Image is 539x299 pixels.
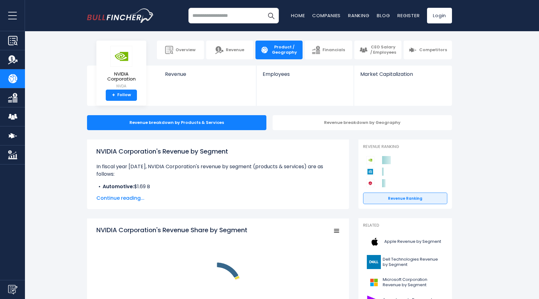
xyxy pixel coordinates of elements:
[256,66,353,88] a: Employees
[384,239,441,244] span: Apple Revenue by Segment
[255,41,303,59] a: Product / Geography
[367,275,381,289] img: MSFT logo
[397,12,420,19] a: Register
[87,8,154,23] img: bullfincher logo
[226,47,244,53] span: Revenue
[263,8,279,23] button: Search
[354,66,451,88] a: Market Capitalization
[159,66,256,88] a: Revenue
[363,253,447,271] a: Dell Technologies Revenue by Segment
[427,8,452,23] a: Login
[101,71,141,82] span: NVIDIA Corporation
[273,115,452,130] div: Revenue breakdown by Geography
[157,41,204,59] a: Overview
[87,8,154,23] a: Go to homepage
[367,235,382,249] img: AAPL logo
[360,71,445,77] span: Market Capitalization
[363,193,447,204] a: Revenue Ranking
[165,71,250,77] span: Revenue
[312,12,341,19] a: Companies
[96,194,340,202] span: Continue reading...
[87,115,266,130] div: Revenue breakdown by Products & Services
[96,183,340,190] li: $1.69 B
[176,47,196,53] span: Overview
[383,257,444,267] span: Dell Technologies Revenue by Segment
[263,71,347,77] span: Employees
[363,274,447,291] a: Microsoft Corporation Revenue by Segment
[291,12,305,19] a: Home
[271,45,298,55] span: Product / Geography
[363,223,447,228] p: Related
[101,83,141,89] small: NVDA
[377,12,390,19] a: Blog
[305,41,352,59] a: Financials
[96,147,340,156] h1: NVIDIA Corporation's Revenue by Segment
[101,46,142,90] a: NVIDIA Corporation NVDA
[103,183,134,190] b: Automotive:
[363,144,447,149] p: Revenue Ranking
[323,47,345,53] span: Financials
[106,90,137,101] a: +Follow
[354,41,401,59] a: CEO Salary / Employees
[112,92,115,98] strong: +
[348,12,369,19] a: Ranking
[404,41,452,59] a: Competitors
[367,255,381,269] img: DELL logo
[366,168,374,176] img: Applied Materials competitors logo
[419,47,447,53] span: Competitors
[366,156,374,164] img: NVIDIA Corporation competitors logo
[96,226,247,234] tspan: NVIDIA Corporation's Revenue Share by Segment
[206,41,253,59] a: Revenue
[366,179,374,187] img: Broadcom competitors logo
[96,163,340,178] p: In fiscal year [DATE], NVIDIA Corporation's revenue by segment (products & services) are as follows:
[383,277,444,288] span: Microsoft Corporation Revenue by Segment
[363,233,447,250] a: Apple Revenue by Segment
[370,45,396,55] span: CEO Salary / Employees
